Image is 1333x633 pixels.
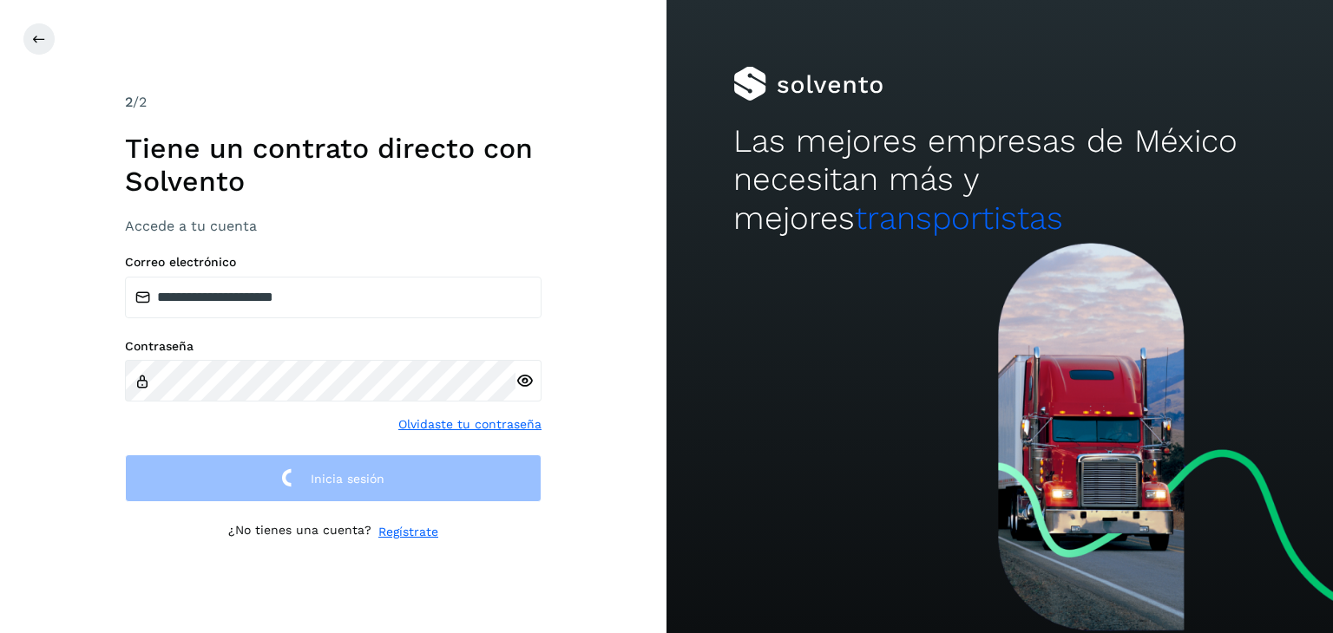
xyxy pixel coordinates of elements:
h1: Tiene un contrato directo con Solvento [125,132,542,199]
a: Olvidaste tu contraseña [398,415,542,434]
div: /2 [125,92,542,113]
span: 2 [125,94,133,110]
label: Contraseña [125,339,542,354]
a: Regístrate [378,523,438,541]
h2: Las mejores empresas de México necesitan más y mejores [733,122,1266,238]
span: Inicia sesión [311,473,384,485]
span: transportistas [855,199,1063,237]
p: ¿No tienes una cuenta? [228,523,371,541]
label: Correo electrónico [125,255,542,270]
button: Inicia sesión [125,454,542,502]
h3: Accede a tu cuenta [125,218,542,234]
